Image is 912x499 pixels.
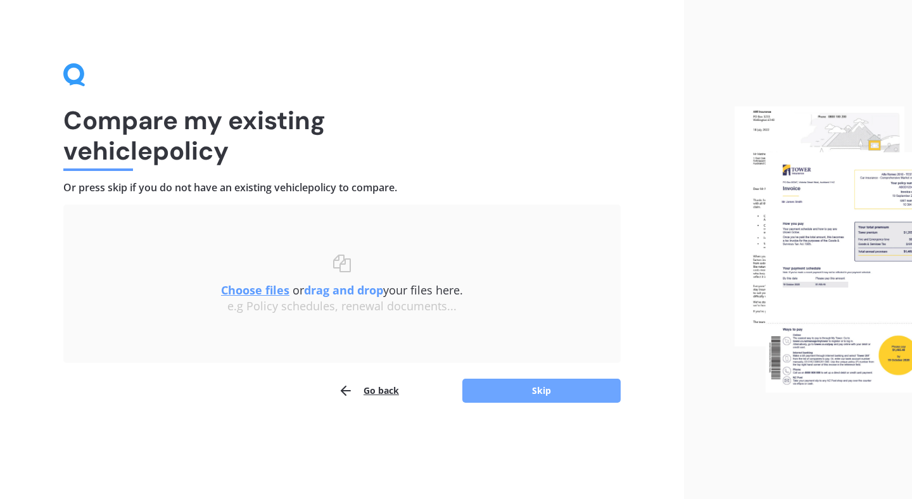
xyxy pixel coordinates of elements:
span: or your files here. [221,282,463,298]
button: Go back [338,378,399,403]
b: drag and drop [304,282,383,298]
u: Choose files [221,282,289,298]
img: files.webp [735,106,912,393]
div: e.g Policy schedules, renewal documents... [89,300,595,313]
h4: Or press skip if you do not have an existing vehicle policy to compare. [63,181,621,194]
h1: Compare my existing vehicle policy [63,105,621,166]
button: Skip [462,379,621,403]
